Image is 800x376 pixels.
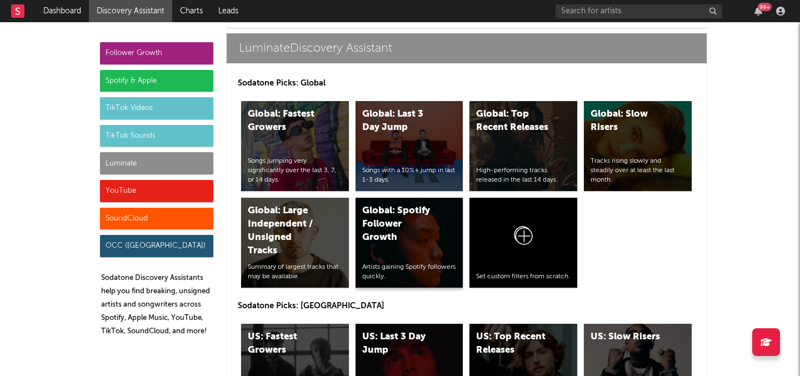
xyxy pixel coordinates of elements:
div: Set custom filters from scratch. [476,272,571,282]
div: Global: Spotify Follower Growth [362,204,438,244]
input: Search for artists [556,4,722,18]
a: Global: Last 3 Day JumpSongs with a 10%+ jump in last 1-3 days. [356,101,463,191]
div: TikTok Sounds [100,125,213,147]
div: TikTok Videos [100,97,213,119]
a: Global: Large Independent / Unsigned TracksSummary of largest tracks that may be available. [241,198,349,288]
div: Artists gaining Spotify followers quickly. [362,263,457,282]
button: 99+ [754,7,762,16]
div: Follower Growth [100,42,213,64]
a: Global: Slow RisersTracks rising slowly and steadily over at least the last month. [584,101,692,191]
div: US: Fastest Growers [248,330,323,357]
div: Global: Top Recent Releases [476,108,552,134]
div: Global: Slow Risers [591,108,666,134]
div: Luminate [100,152,213,174]
div: OCC ([GEOGRAPHIC_DATA]) [100,235,213,257]
div: US: Last 3 Day Jump [362,330,438,357]
div: US: Slow Risers [591,330,666,344]
div: US: Top Recent Releases [476,330,552,357]
a: Set custom filters from scratch. [469,198,577,288]
p: Sodatone Discovery Assistants help you find breaking, unsigned artists and songwriters across Spo... [101,272,213,338]
p: Sodatone Picks: [GEOGRAPHIC_DATA] [238,299,696,313]
div: High-performing tracks released in the last 14 days. [476,166,571,185]
div: Spotify & Apple [100,70,213,92]
a: Global: Fastest GrowersSongs jumping very significantly over the last 3, 7, or 14 days. [241,101,349,191]
div: YouTube [100,180,213,202]
div: SoundCloud [100,208,213,230]
a: Global: Spotify Follower GrowthArtists gaining Spotify followers quickly. [356,198,463,288]
div: Tracks rising slowly and steadily over at least the last month. [591,157,685,184]
div: Songs jumping very significantly over the last 3, 7, or 14 days. [248,157,342,184]
a: Global: Top Recent ReleasesHigh-performing tracks released in the last 14 days. [469,101,577,191]
p: Sodatone Picks: Global [238,77,696,90]
div: Songs with a 10%+ jump in last 1-3 days. [362,166,457,185]
div: Global: Fastest Growers [248,108,323,134]
div: Global: Large Independent / Unsigned Tracks [248,204,323,258]
div: Summary of largest tracks that may be available. [248,263,342,282]
a: LuminateDiscovery Assistant [227,33,707,63]
div: 99 + [758,3,772,11]
div: Global: Last 3 Day Jump [362,108,438,134]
